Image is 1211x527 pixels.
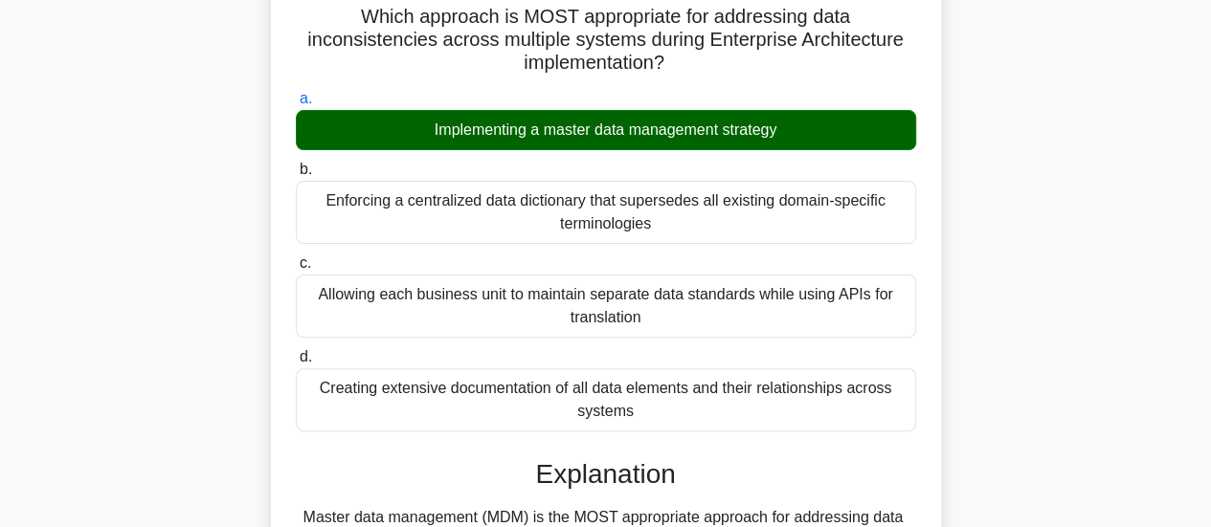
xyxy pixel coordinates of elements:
[296,368,916,431] div: Creating extensive documentation of all data elements and their relationships across systems
[300,348,312,364] span: d.
[296,110,916,150] div: Implementing a master data management strategy
[307,458,905,491] h3: Explanation
[300,161,312,177] span: b.
[296,274,916,338] div: Allowing each business unit to maintain separate data standards while using APIs for translation
[296,181,916,244] div: Enforcing a centralized data dictionary that supersedes all existing domain-specific terminologies
[294,5,918,76] h5: Which approach is MOST appropriate for addressing data inconsistencies across multiple systems du...
[300,90,312,106] span: a.
[300,254,311,271] span: c.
